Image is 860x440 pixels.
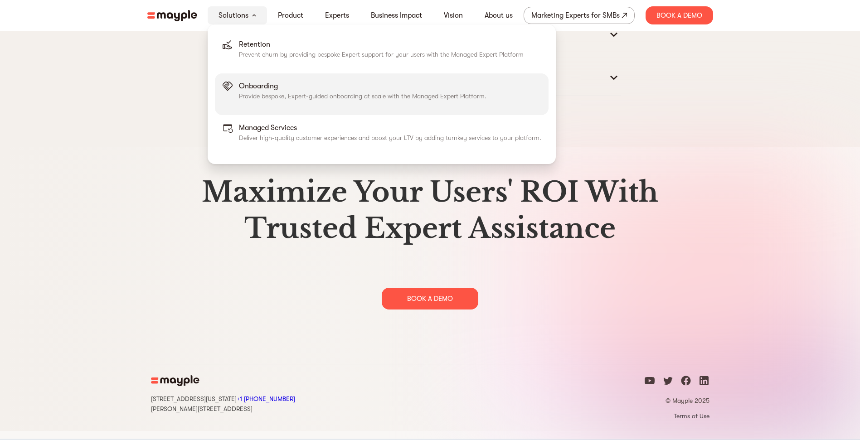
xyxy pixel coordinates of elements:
[444,10,463,21] a: Vision
[325,10,349,21] a: Experts
[215,73,549,115] a: Onboarding Provide bespoke, Expert-guided onboarding at scale with the Managed Expert Platform.
[646,6,713,24] div: Book A Demo
[239,67,621,89] summary: What can I expect in working with Mayple?
[239,50,524,59] p: Prevent churn by providing bespoke Expert support for your users with the Managed Expert Platform
[662,375,673,389] a: twitter icon
[151,393,295,413] div: [STREET_ADDRESS][US_STATE] [PERSON_NAME][STREET_ADDRESS]
[252,14,256,17] img: arrow-down
[475,147,860,431] img: gradient
[644,375,655,389] a: youtube icon
[699,375,709,389] a: linkedin icon
[215,32,549,73] a: Retention Prevent churn by providing bespoke Expert support for your users with the Managed Exper...
[151,174,709,247] h2: Maximize Your Users' ROI With Trusted Expert Assistance
[215,115,549,157] a: Managed Services Deliver high-quality customer experiences and boost your LTV by adding turnkey s...
[278,10,303,21] a: Product
[151,375,199,386] img: mayple-logo
[524,7,635,24] a: Marketing Experts for SMBs
[239,81,486,92] p: Onboarding
[239,39,524,50] p: Retention
[239,92,486,101] p: Provide bespoke, Expert-guided onboarding at scale with the Managed Expert Platform.
[237,395,295,402] a: Call Mayple
[219,10,248,21] a: Solutions
[644,412,709,420] a: Terms of Use
[371,10,422,21] a: Business Impact
[531,9,620,22] div: Marketing Experts for SMBs
[680,375,691,389] a: facebook icon
[239,133,541,142] p: Deliver high-quality customer experiences and boost your LTV by adding turnkey services to your p...
[147,10,197,21] img: mayple-logo
[644,396,709,405] p: © Mayple 2025
[239,17,621,53] summary: What data or information would I be privy to during and after Managed Expert Platform Experts mee...
[239,122,541,133] p: Managed Services
[382,288,478,309] div: BOOK A DEMO
[485,10,513,21] a: About us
